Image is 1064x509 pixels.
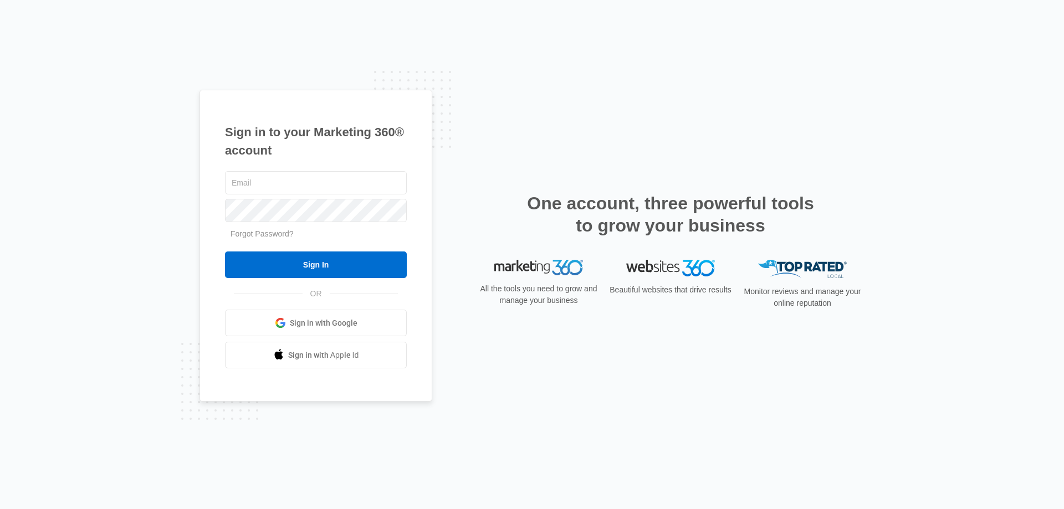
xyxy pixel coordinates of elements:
[225,171,407,194] input: Email
[477,283,601,306] p: All the tools you need to grow and manage your business
[494,260,583,275] img: Marketing 360
[225,251,407,278] input: Sign In
[225,342,407,368] a: Sign in with Apple Id
[608,284,733,296] p: Beautiful websites that drive results
[626,260,715,276] img: Websites 360
[524,192,817,236] h2: One account, three powerful tools to grow your business
[758,260,847,278] img: Top Rated Local
[290,317,357,329] span: Sign in with Google
[225,123,407,160] h1: Sign in to your Marketing 360® account
[288,349,359,361] span: Sign in with Apple Id
[231,229,294,238] a: Forgot Password?
[225,310,407,336] a: Sign in with Google
[740,286,864,309] p: Monitor reviews and manage your online reputation
[303,288,330,300] span: OR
